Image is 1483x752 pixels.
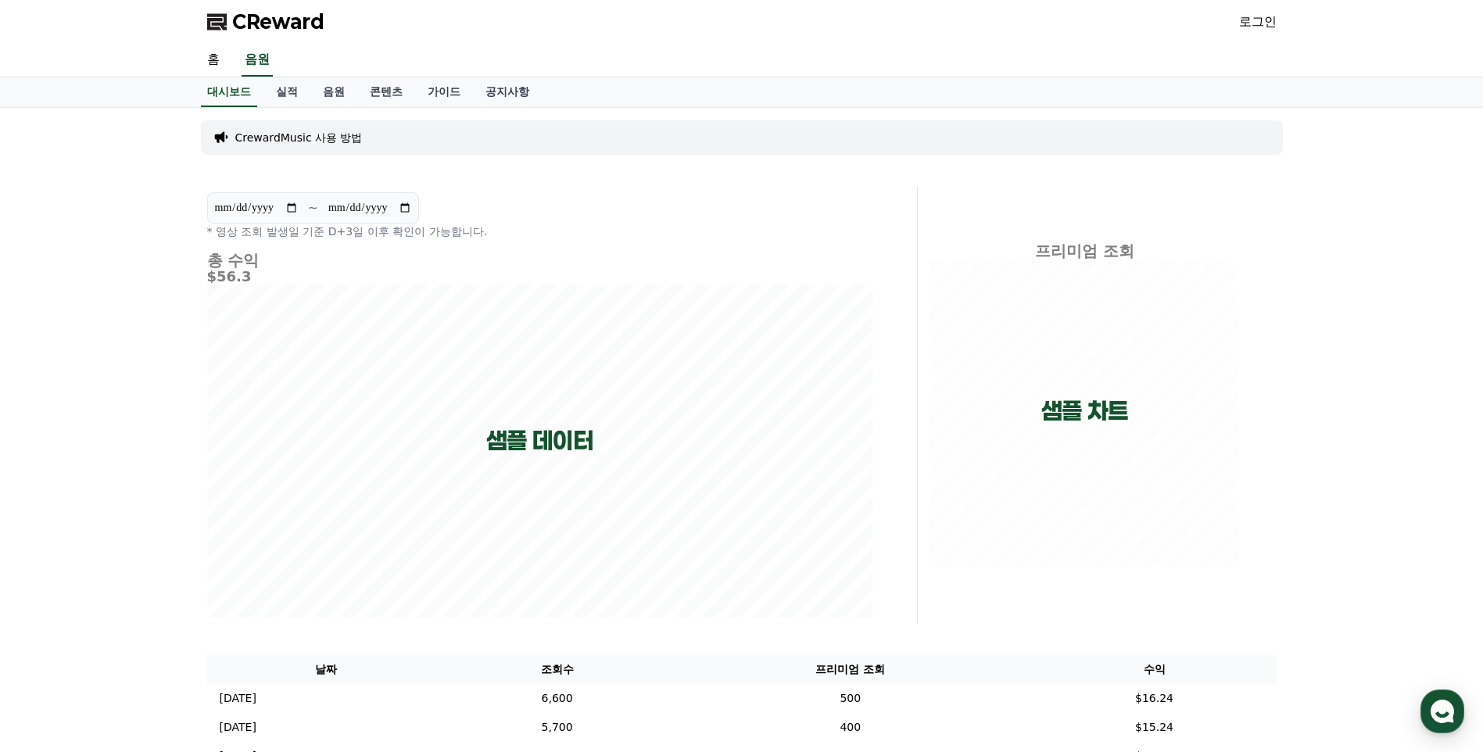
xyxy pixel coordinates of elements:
a: 음원 [242,44,273,77]
a: 대화 [103,496,202,535]
a: 실적 [263,77,310,107]
th: 수익 [1033,655,1277,684]
th: 프리미엄 조회 [668,655,1032,684]
td: 6,600 [446,684,668,713]
a: 로그인 [1239,13,1277,31]
span: 대화 [143,520,162,532]
p: 샘플 데이터 [486,427,593,455]
p: 샘플 차트 [1041,397,1128,425]
a: CrewardMusic 사용 방법 [235,130,363,145]
p: * 영상 조회 발생일 기준 D+3일 이후 확인이 가능합니다. [207,224,873,239]
th: 조회수 [446,655,668,684]
h4: 총 수익 [207,252,873,269]
h5: $56.3 [207,269,873,285]
a: 가이드 [415,77,473,107]
th: 날짜 [207,655,446,684]
td: 400 [668,713,1032,742]
h4: 프리미엄 조회 [930,242,1239,260]
p: ~ [308,199,318,217]
span: 설정 [242,519,260,532]
td: 500 [668,684,1032,713]
span: CReward [232,9,324,34]
a: 콘텐츠 [357,77,415,107]
a: 공지사항 [473,77,542,107]
p: [DATE] [220,719,256,736]
a: 홈 [5,496,103,535]
a: 음원 [310,77,357,107]
td: $16.24 [1033,684,1277,713]
a: CReward [207,9,324,34]
p: [DATE] [220,690,256,707]
td: $15.24 [1033,713,1277,742]
a: 설정 [202,496,300,535]
span: 홈 [49,519,59,532]
a: 홈 [195,44,232,77]
td: 5,700 [446,713,668,742]
a: 대시보드 [201,77,257,107]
